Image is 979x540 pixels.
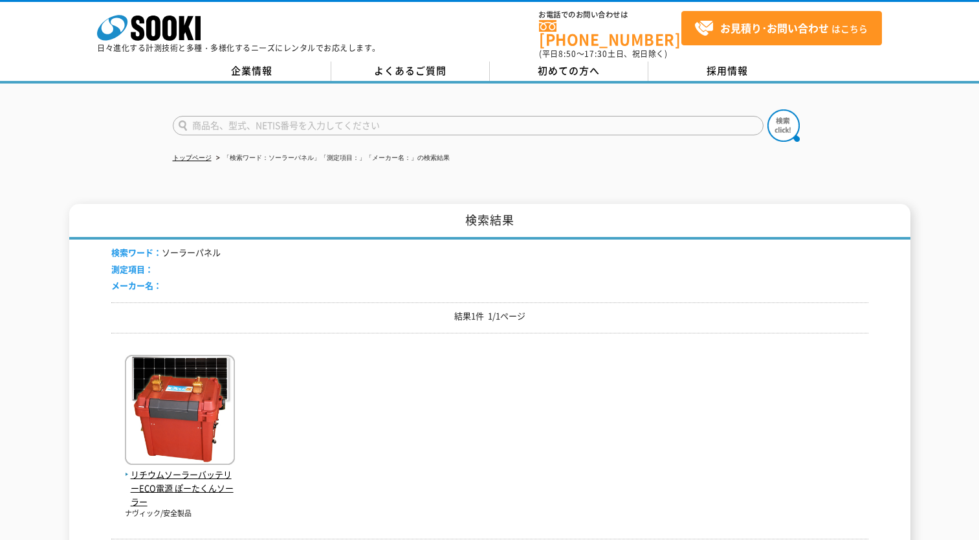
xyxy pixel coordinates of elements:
[767,109,800,142] img: btn_search.png
[539,48,667,60] span: (平日 ～ 土日、祝日除く)
[648,62,807,81] a: 採用情報
[539,11,681,19] span: お電話でのお問い合わせは
[125,455,235,508] a: リチウムソーラーバッテリーECO電源 ぽーたくんソーラー
[173,62,331,81] a: 企業情報
[173,116,764,135] input: 商品名、型式、NETIS番号を入力してください
[111,246,221,260] li: ソーラーパネル
[125,355,235,468] img: ぽーたくんソーラー
[111,246,162,258] span: 検索ワード：
[490,62,648,81] a: 初めての方へ
[720,20,829,36] strong: お見積り･お問い合わせ
[694,19,868,38] span: はこちら
[125,468,235,508] span: リチウムソーラーバッテリーECO電源 ぽーたくんソーラー
[214,152,450,165] li: 「検索ワード：ソーラーパネル」「測定項目：」「メーカー名：」の検索結果
[111,279,162,291] span: メーカー名：
[125,508,235,519] p: ナヴィック/安全製品
[111,263,153,275] span: 測定項目：
[331,62,490,81] a: よくあるご質問
[584,48,608,60] span: 17:30
[173,154,212,161] a: トップページ
[681,11,882,45] a: お見積り･お問い合わせはこちら
[539,20,681,47] a: [PHONE_NUMBER]
[558,48,577,60] span: 8:50
[69,204,910,240] h1: 検索結果
[538,63,600,78] span: 初めての方へ
[111,309,868,323] p: 結果1件 1/1ページ
[97,44,380,52] p: 日々進化する計測技術と多種・多様化するニーズにレンタルでお応えします。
